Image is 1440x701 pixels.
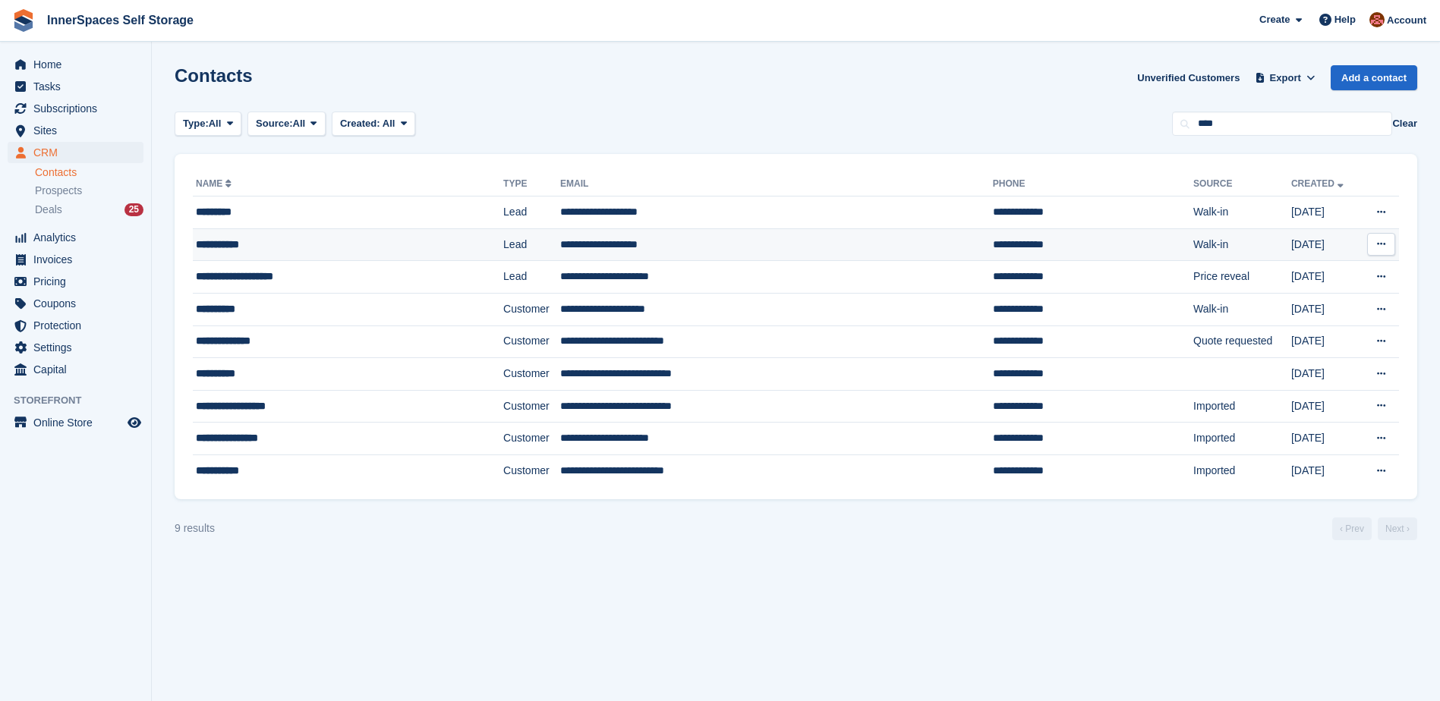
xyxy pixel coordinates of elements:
[33,412,124,433] span: Online Store
[1193,261,1291,294] td: Price reveal
[8,293,143,314] a: menu
[8,412,143,433] a: menu
[1252,65,1319,90] button: Export
[8,315,143,336] a: menu
[183,116,209,131] span: Type:
[503,325,560,358] td: Customer
[196,178,235,189] a: Name
[503,261,560,294] td: Lead
[993,172,1193,196] th: Phone
[503,390,560,423] td: Customer
[1193,390,1291,423] td: Imported
[35,202,143,218] a: Deals 25
[33,98,124,119] span: Subscriptions
[8,271,143,292] a: menu
[503,454,560,486] td: Customer
[1291,178,1347,189] a: Created
[33,249,124,270] span: Invoices
[8,227,143,248] a: menu
[33,337,124,358] span: Settings
[503,358,560,391] td: Customer
[503,228,560,261] td: Lead
[503,293,560,325] td: Customer
[1291,293,1360,325] td: [DATE]
[124,203,143,216] div: 25
[1291,423,1360,455] td: [DATE]
[14,393,151,408] span: Storefront
[1331,65,1417,90] a: Add a contact
[8,337,143,358] a: menu
[33,293,124,314] span: Coupons
[33,315,124,336] span: Protection
[1291,196,1360,229] td: [DATE]
[8,54,143,75] a: menu
[1334,12,1356,27] span: Help
[1291,325,1360,358] td: [DATE]
[33,76,124,97] span: Tasks
[1369,12,1385,27] img: Abby Tilley
[1291,261,1360,294] td: [DATE]
[332,112,415,137] button: Created: All
[8,76,143,97] a: menu
[560,172,993,196] th: Email
[33,54,124,75] span: Home
[8,120,143,141] a: menu
[383,118,395,129] span: All
[35,165,143,180] a: Contacts
[8,249,143,270] a: menu
[1193,423,1291,455] td: Imported
[1131,65,1246,90] a: Unverified Customers
[33,359,124,380] span: Capital
[175,520,215,536] div: 9 results
[1193,293,1291,325] td: Walk-in
[1193,454,1291,486] td: Imported
[1387,13,1426,28] span: Account
[1259,12,1290,27] span: Create
[1378,517,1417,540] a: Next
[293,116,306,131] span: All
[1193,172,1291,196] th: Source
[503,423,560,455] td: Customer
[1291,454,1360,486] td: [DATE]
[1291,358,1360,391] td: [DATE]
[209,116,222,131] span: All
[33,120,124,141] span: Sites
[8,98,143,119] a: menu
[8,142,143,163] a: menu
[12,9,35,32] img: stora-icon-8386f47178a22dfd0bd8f6a31ec36ba5ce8667c1dd55bd0f319d3a0aa187defe.svg
[41,8,200,33] a: InnerSpaces Self Storage
[503,196,560,229] td: Lead
[8,359,143,380] a: menu
[503,172,560,196] th: Type
[340,118,380,129] span: Created:
[1329,517,1420,540] nav: Page
[1193,196,1291,229] td: Walk-in
[1270,71,1301,86] span: Export
[33,142,124,163] span: CRM
[35,183,143,199] a: Prospects
[175,65,253,86] h1: Contacts
[35,184,82,198] span: Prospects
[35,203,62,217] span: Deals
[1332,517,1372,540] a: Previous
[256,116,292,131] span: Source:
[1392,116,1417,131] button: Clear
[1193,325,1291,358] td: Quote requested
[1193,228,1291,261] td: Walk-in
[1291,228,1360,261] td: [DATE]
[1291,390,1360,423] td: [DATE]
[33,227,124,248] span: Analytics
[175,112,241,137] button: Type: All
[33,271,124,292] span: Pricing
[125,413,143,432] a: Preview store
[247,112,326,137] button: Source: All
